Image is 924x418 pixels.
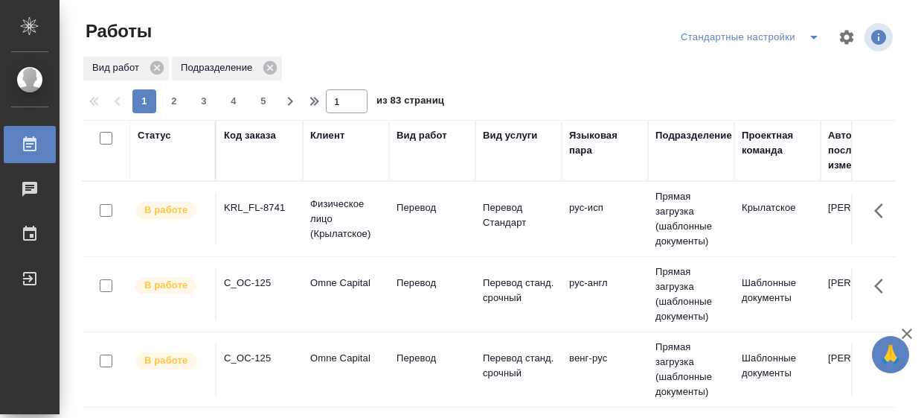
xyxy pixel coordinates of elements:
div: Вид работ [397,128,447,143]
button: Здесь прячутся важные кнопки [865,343,901,379]
span: 3 [192,94,216,109]
button: 5 [251,89,275,113]
p: Перевод станд. срочный [483,276,554,305]
span: Работы [82,19,152,43]
span: 🙏 [878,339,903,370]
div: split button [677,25,829,49]
button: Здесь прячутся важные кнопки [865,268,901,304]
p: Перевод [397,276,468,291]
div: Статус [138,128,171,143]
span: 2 [162,94,186,109]
span: 5 [251,94,275,109]
td: рус-англ [562,268,648,320]
div: Вид работ [83,57,169,80]
div: C_OC-125 [224,351,295,366]
td: Прямая загрузка (шаблонные документы) [648,182,734,256]
p: Перевод [397,351,468,366]
span: Настроить таблицу [829,19,864,55]
div: Подразделение [655,128,732,143]
td: [PERSON_NAME] [821,268,907,320]
button: 🙏 [872,336,909,373]
p: Подразделение [181,60,257,75]
button: 2 [162,89,186,113]
button: Здесь прячутся важные кнопки [865,193,901,229]
div: KRL_FL-8741 [224,200,295,215]
div: Исполнитель выполняет работу [134,276,208,296]
div: Код заказа [224,128,276,143]
button: 4 [222,89,246,113]
td: рус-исп [562,193,648,245]
div: Языковая пара [569,128,641,158]
td: Прямая загрузка (шаблонные документы) [648,332,734,407]
p: Перевод Стандарт [483,200,554,230]
p: Вид работ [92,60,144,75]
td: Шаблонные документы [734,268,821,320]
div: Исполнитель выполняет работу [134,200,208,221]
span: из 83 страниц [376,92,444,113]
div: Вид услуги [483,128,538,143]
p: Перевод [397,200,468,215]
td: Шаблонные документы [734,343,821,396]
td: Крылатское [734,193,821,245]
p: В работе [144,203,187,218]
p: Omne Capital [310,276,382,291]
td: [PERSON_NAME] [821,343,907,396]
div: Проектная команда [742,128,813,158]
p: Omne Capital [310,351,382,366]
p: Физическое лицо (Крылатское) [310,197,382,241]
button: 3 [192,89,216,113]
div: Исполнитель выполняет работу [134,351,208,371]
p: Перевод станд. срочный [483,351,554,381]
div: Автор последнего изменения [828,128,899,173]
p: В работе [144,278,187,293]
td: [PERSON_NAME] [821,193,907,245]
div: C_OC-125 [224,276,295,291]
span: 4 [222,94,246,109]
p: В работе [144,353,187,368]
td: венг-рус [562,343,648,396]
td: Прямая загрузка (шаблонные документы) [648,257,734,332]
div: Клиент [310,128,344,143]
div: Подразделение [172,57,282,80]
span: Посмотреть информацию [864,23,896,51]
